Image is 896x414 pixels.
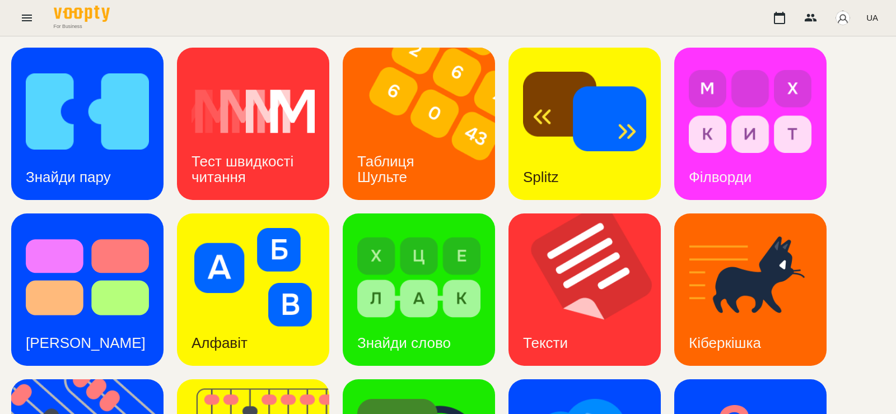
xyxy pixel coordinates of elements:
img: Таблиця Шульте [343,48,509,200]
h3: Знайди слово [357,334,451,351]
img: Тест швидкості читання [192,62,315,161]
span: UA [866,12,878,24]
img: Тексти [508,213,675,366]
h3: [PERSON_NAME] [26,334,146,351]
button: UA [862,7,883,28]
a: КіберкішкаКіберкішка [674,213,827,366]
h3: Splitz [523,169,559,185]
img: Знайди слово [357,228,480,327]
h3: Тест швидкості читання [192,153,297,185]
img: Кіберкішка [689,228,812,327]
h3: Кіберкішка [689,334,761,351]
img: avatar_s.png [835,10,851,26]
a: SplitzSplitz [508,48,661,200]
img: Алфавіт [192,228,315,327]
a: ФілвордиФілворди [674,48,827,200]
a: Тест швидкості читанняТест швидкості читання [177,48,329,200]
a: Знайди паруЗнайди пару [11,48,164,200]
h3: Алфавіт [192,334,248,351]
img: Філворди [689,62,812,161]
a: ТекстиТексти [508,213,661,366]
a: Таблиця ШультеТаблиця Шульте [343,48,495,200]
img: Тест Струпа [26,228,149,327]
img: Splitz [523,62,646,161]
h3: Тексти [523,334,568,351]
a: АлфавітАлфавіт [177,213,329,366]
h3: Таблиця Шульте [357,153,418,185]
img: Знайди пару [26,62,149,161]
button: Menu [13,4,40,31]
img: Voopty Logo [54,6,110,22]
h3: Знайди пару [26,169,111,185]
a: Знайди словоЗнайди слово [343,213,495,366]
h3: Філворди [689,169,752,185]
a: Тест Струпа[PERSON_NAME] [11,213,164,366]
span: For Business [54,23,110,30]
